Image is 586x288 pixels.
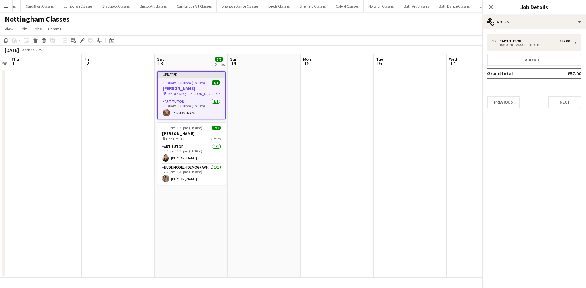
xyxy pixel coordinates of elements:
[229,60,237,67] span: 14
[487,69,548,78] td: Grand total
[449,56,457,62] span: Wed
[11,56,19,62] span: Thu
[156,60,164,67] span: 13
[59,0,97,12] button: Edinburgh Classes
[302,60,311,67] span: 15
[163,80,205,85] span: 10:30am-12:00pm (1h30m)
[217,0,263,12] button: Brighton Dance Classes
[157,56,164,62] span: Sat
[215,62,225,67] div: 2 Jobs
[158,98,225,119] app-card-role: Art Tutor1/110:30am-12:00pm (1h30m)[PERSON_NAME]
[331,0,364,12] button: Oxford Classes
[475,0,514,12] button: London Art Classes
[17,25,29,33] a: Edit
[5,15,70,24] h1: Nottingham Classes
[548,96,581,108] button: Next
[157,131,226,136] h3: [PERSON_NAME]
[548,69,581,78] td: £57.00
[172,0,217,12] button: Cambridge Art Classes
[295,0,331,12] button: Sheffield Classes
[263,0,295,12] button: Leeds Classes
[487,54,581,66] button: Add role
[5,47,19,53] div: [DATE]
[448,60,457,67] span: 17
[210,137,221,141] span: 2 Roles
[399,0,434,12] button: Bath Art Classes
[2,25,16,33] a: View
[230,56,237,62] span: Sun
[499,39,524,43] div: Art Tutor
[158,86,225,91] h3: [PERSON_NAME]
[158,72,225,77] div: Updated
[33,26,42,32] span: Jobs
[376,56,383,62] span: Tue
[157,164,226,185] app-card-role: Nude Model ([DEMOGRAPHIC_DATA])1/112:00pm-1:30pm (1h30m)[PERSON_NAME]
[84,56,89,62] span: Fri
[162,126,202,130] span: 12:00pm-1:30pm (1h30m)
[48,26,62,32] span: Comms
[20,48,35,52] span: Week 37
[487,96,520,108] button: Previous
[303,56,311,62] span: Mon
[135,0,172,12] button: Bristol Art classes
[559,39,570,43] div: £57.00
[83,60,89,67] span: 12
[492,39,499,43] div: 1 x
[212,126,221,130] span: 2/2
[215,57,223,62] span: 3/3
[212,80,220,85] span: 1/1
[157,122,226,185] app-job-card: 12:00pm-1:30pm (1h30m)2/2[PERSON_NAME] Hen Life - HI2 RolesArt Tutor1/112:00pm-1:30pm (1h30m)[PER...
[364,0,399,12] button: Norwich Classes
[97,0,135,12] button: Blackpool Classes
[20,26,27,32] span: Edit
[5,26,13,32] span: View
[167,91,211,96] span: Life Drawing - [PERSON_NAME]
[375,60,383,67] span: 16
[21,0,59,12] button: Cardiff Art Classes
[157,71,226,119] app-job-card: Updated10:30am-12:00pm (1h30m)1/1[PERSON_NAME] Life Drawing - [PERSON_NAME]1 RoleArt Tutor1/110:3...
[166,137,184,141] span: Hen Life - HI
[10,60,19,67] span: 11
[30,25,44,33] a: Jobs
[492,43,570,46] div: 10:30am-12:00pm (1h30m)
[482,15,586,29] div: Roles
[38,48,44,52] div: BST
[45,25,64,33] a: Comms
[157,143,226,164] app-card-role: Art Tutor1/112:00pm-1:30pm (1h30m)[PERSON_NAME]
[434,0,475,12] button: Bath Dance Classes
[482,3,586,11] h3: Job Details
[211,91,220,96] span: 1 Role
